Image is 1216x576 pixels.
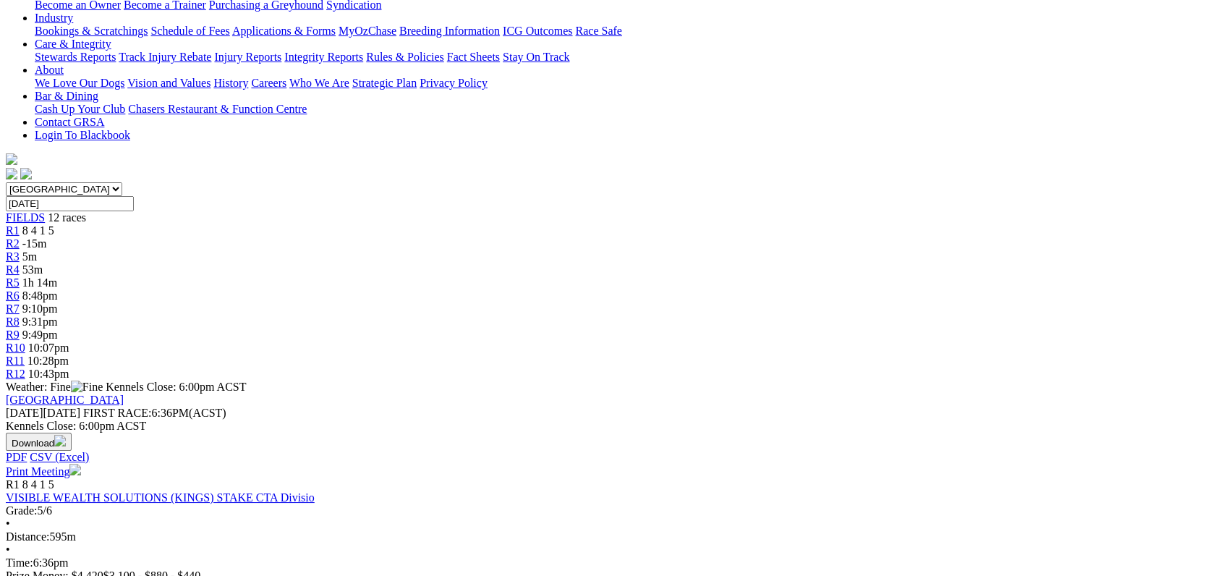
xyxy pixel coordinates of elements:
[503,25,572,37] a: ICG Outcomes
[35,90,98,102] a: Bar & Dining
[6,381,106,393] span: Weather: Fine
[232,25,336,37] a: Applications & Forms
[6,355,25,367] a: R11
[6,451,1210,464] div: Download
[6,433,72,451] button: Download
[22,263,43,276] span: 53m
[22,276,57,289] span: 1h 14m
[83,407,226,419] span: 6:36PM(ACST)
[35,25,1210,38] div: Industry
[35,25,148,37] a: Bookings & Scratchings
[35,64,64,76] a: About
[575,25,621,37] a: Race Safe
[22,329,58,341] span: 9:49pm
[251,77,286,89] a: Careers
[35,103,1210,116] div: Bar & Dining
[6,237,20,250] a: R2
[28,342,69,354] span: 10:07pm
[6,153,17,165] img: logo-grsa-white.png
[71,381,103,394] img: Fine
[6,530,1210,543] div: 595m
[6,517,10,530] span: •
[213,77,248,89] a: History
[48,211,86,224] span: 12 races
[6,168,17,179] img: facebook.svg
[6,211,45,224] span: FIELDS
[22,224,54,237] span: 8 4 1 5
[447,51,500,63] a: Fact Sheets
[6,394,124,406] a: [GEOGRAPHIC_DATA]
[35,129,130,141] a: Login To Blackbook
[6,465,81,478] a: Print Meeting
[6,342,25,354] a: R10
[106,381,246,393] span: Kennels Close: 6:00pm ACST
[6,263,20,276] a: R4
[6,315,20,328] a: R8
[35,38,111,50] a: Care & Integrity
[35,51,1210,64] div: Care & Integrity
[83,407,151,419] span: FIRST RACE:
[69,464,81,475] img: printer.svg
[420,77,488,89] a: Privacy Policy
[6,302,20,315] a: R7
[54,435,66,446] img: download.svg
[6,451,27,463] a: PDF
[6,289,20,302] a: R6
[22,302,58,315] span: 9:10pm
[35,103,125,115] a: Cash Up Your Club
[6,478,20,491] span: R1
[214,51,281,63] a: Injury Reports
[6,407,43,419] span: [DATE]
[339,25,396,37] a: MyOzChase
[6,224,20,237] a: R1
[6,276,20,289] a: R5
[6,407,80,419] span: [DATE]
[6,329,20,341] a: R9
[27,355,69,367] span: 10:28pm
[6,556,33,569] span: Time:
[6,491,315,504] a: VISIBLE WEALTH SOLUTIONS (KINGS) STAKE CTA Divisio
[22,250,37,263] span: 5m
[6,530,49,543] span: Distance:
[119,51,211,63] a: Track Injury Rebate
[22,315,58,328] span: 9:31pm
[22,237,47,250] span: -15m
[6,504,38,517] span: Grade:
[127,77,211,89] a: Vision and Values
[6,368,25,380] a: R12
[6,196,134,211] input: Select date
[6,543,10,556] span: •
[6,556,1210,569] div: 6:36pm
[35,77,124,89] a: We Love Our Dogs
[6,250,20,263] a: R3
[128,103,307,115] a: Chasers Restaurant & Function Centre
[284,51,363,63] a: Integrity Reports
[22,289,58,302] span: 8:48pm
[6,504,1210,517] div: 5/6
[289,77,349,89] a: Who We Are
[399,25,500,37] a: Breeding Information
[35,116,104,128] a: Contact GRSA
[30,451,89,463] a: CSV (Excel)
[28,368,69,380] span: 10:43pm
[20,168,32,179] img: twitter.svg
[35,12,73,24] a: Industry
[35,51,116,63] a: Stewards Reports
[22,478,54,491] span: 8 4 1 5
[366,51,444,63] a: Rules & Policies
[503,51,569,63] a: Stay On Track
[6,420,1210,433] div: Kennels Close: 6:00pm ACST
[35,77,1210,90] div: About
